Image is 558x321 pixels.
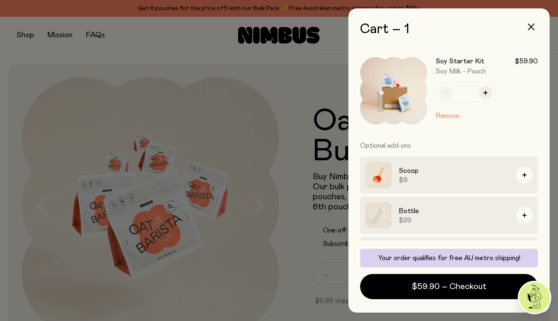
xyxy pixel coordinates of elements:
[360,274,538,299] button: $59.90 – Checkout
[412,281,486,292] span: $59.90 – Checkout
[436,111,459,121] button: Remove
[399,166,509,176] h3: Scoop
[399,176,509,184] span: $9
[360,135,538,157] h3: Optional add-ons
[515,57,538,65] span: $59.90
[519,282,550,313] img: agent
[436,68,486,75] span: Soy Milk - Pouch
[436,57,484,65] h3: Soy Starter Kit
[360,22,538,37] h2: Cart – 1
[399,216,509,224] span: $29
[365,254,533,262] p: Your order qualifies for free AU metro shipping!
[399,206,509,216] h3: Bottle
